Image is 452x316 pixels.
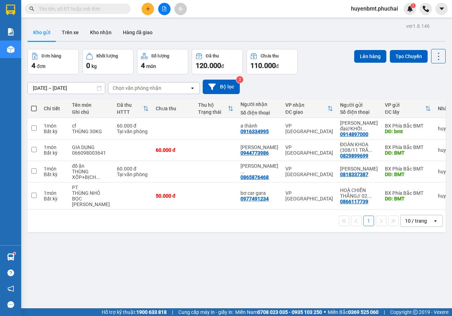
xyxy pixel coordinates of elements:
[285,123,333,134] div: VP [GEOGRAPHIC_DATA]
[196,61,221,70] span: 120.000
[385,190,431,196] div: BX Phía Bắc BMT
[44,172,65,177] div: Bất kỳ
[221,63,224,69] span: đ
[117,24,158,41] button: Hàng đã giao
[7,46,14,53] img: warehouse-icon
[6,45,16,52] span: DĐ:
[117,129,149,134] div: Tại văn phòng
[423,6,429,12] img: phone-icon
[174,3,187,15] button: aim
[411,3,416,8] sup: 1
[240,144,278,150] div: BẢO NGỌC
[6,6,84,14] div: BX Phía Bắc BMT
[381,99,434,118] th: Toggle SortBy
[28,49,79,74] button: Đơn hàng4đơn
[285,144,333,156] div: VP [GEOGRAPHIC_DATA]
[363,216,374,226] button: 1
[340,199,368,204] div: 0866117739
[236,76,243,83] sup: 2
[340,142,378,153] div: ĐOÀN KHOA (308/11 TRẦN PHÚ)
[367,193,371,199] span: ...
[340,187,378,199] div: HOÀ CHIẾN THẮNG// 02 HOÀNG MINH THẢO, TÂN AN// CCCD 066201017318
[285,166,333,177] div: VP [GEOGRAPHIC_DATA]
[89,31,161,41] div: 0916334995
[390,50,428,63] button: Tạo Chuyến
[198,109,228,115] div: Trạng thái
[405,217,427,224] div: 10 / trang
[86,61,90,70] span: 0
[340,153,368,159] div: 0829899699
[435,3,448,15] button: caret-down
[324,311,326,314] span: ⚪️
[42,54,61,58] div: Đơn hàng
[6,14,84,31] div: [PERSON_NAME]//KHỐI 9,TÂN LỢI
[340,120,378,131] div: lê hoàng đại//KHỐI 9,TÂN LỢI
[282,99,337,118] th: Toggle SortBy
[240,110,278,116] div: Số điện thoại
[89,7,106,14] span: Nhận:
[156,147,191,153] div: 60.000 đ
[44,166,65,172] div: 1 món
[261,54,279,58] div: Chưa thu
[385,196,431,202] div: DĐ: BMT
[44,144,65,150] div: 1 món
[385,102,425,108] div: VP gửi
[385,166,431,172] div: BX Phía Bắc BMT
[6,31,84,41] div: 0914897000
[102,308,167,316] span: Hỗ trợ kỹ thuật:
[31,61,35,70] span: 4
[240,169,245,174] span: ...
[406,22,430,30] div: ver 1.8.146
[385,123,431,129] div: BX Phía Bắc BMT
[56,24,84,41] button: Trên xe
[192,49,243,74] button: Đã thu120.000đ
[72,169,110,180] div: THÙNG XỐP+BỊCH GẠO DÁN CHUNG
[44,196,65,202] div: Bất kỳ
[29,6,34,11] span: search
[240,190,278,196] div: bơ car gara
[413,310,418,315] span: copyright
[385,172,431,177] div: DĐ: BMT
[362,126,366,131] span: ...
[407,6,413,12] img: icon-new-feature
[240,163,278,174] div: NGÔ THỊ NGÂN
[172,308,173,316] span: |
[28,24,56,41] button: Kho gửi
[89,6,161,23] div: VP [GEOGRAPHIC_DATA]
[117,102,143,108] div: Đã thu
[439,6,445,12] span: caret-down
[257,309,322,315] strong: 0708 023 035 - 0935 103 250
[340,172,368,177] div: 0818337387
[96,174,100,180] span: ...
[206,54,219,58] div: Đã thu
[96,54,118,58] div: Khối lượng
[72,123,110,129] div: cf
[28,82,105,94] input: Select a date range.
[246,49,298,74] button: Chưa thu110.000đ
[340,102,378,108] div: Người gửi
[44,150,65,156] div: Bất kỳ
[44,190,65,196] div: 1 món
[285,102,327,108] div: VP nhận
[384,308,385,316] span: |
[195,99,237,118] th: Toggle SortBy
[6,7,17,14] span: Gửi:
[117,123,149,129] div: 60.000 đ
[368,147,373,153] span: ...
[198,102,228,108] div: Thu hộ
[72,163,110,169] div: đồ ăn
[156,193,191,199] div: 50.000 đ
[328,308,379,316] span: Miền Bắc
[240,150,269,156] div: 0944773986
[7,253,14,261] img: warehouse-icon
[137,49,188,74] button: Số lượng4món
[72,185,110,190] div: PT
[285,109,327,115] div: ĐC giao
[240,174,269,180] div: 0865876468
[117,172,149,177] div: Tại văn phòng
[433,218,438,224] svg: open
[235,308,322,316] span: Miền Nam
[7,301,14,308] span: message
[190,85,195,91] svg: open
[82,49,133,74] button: Khối lượng0kg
